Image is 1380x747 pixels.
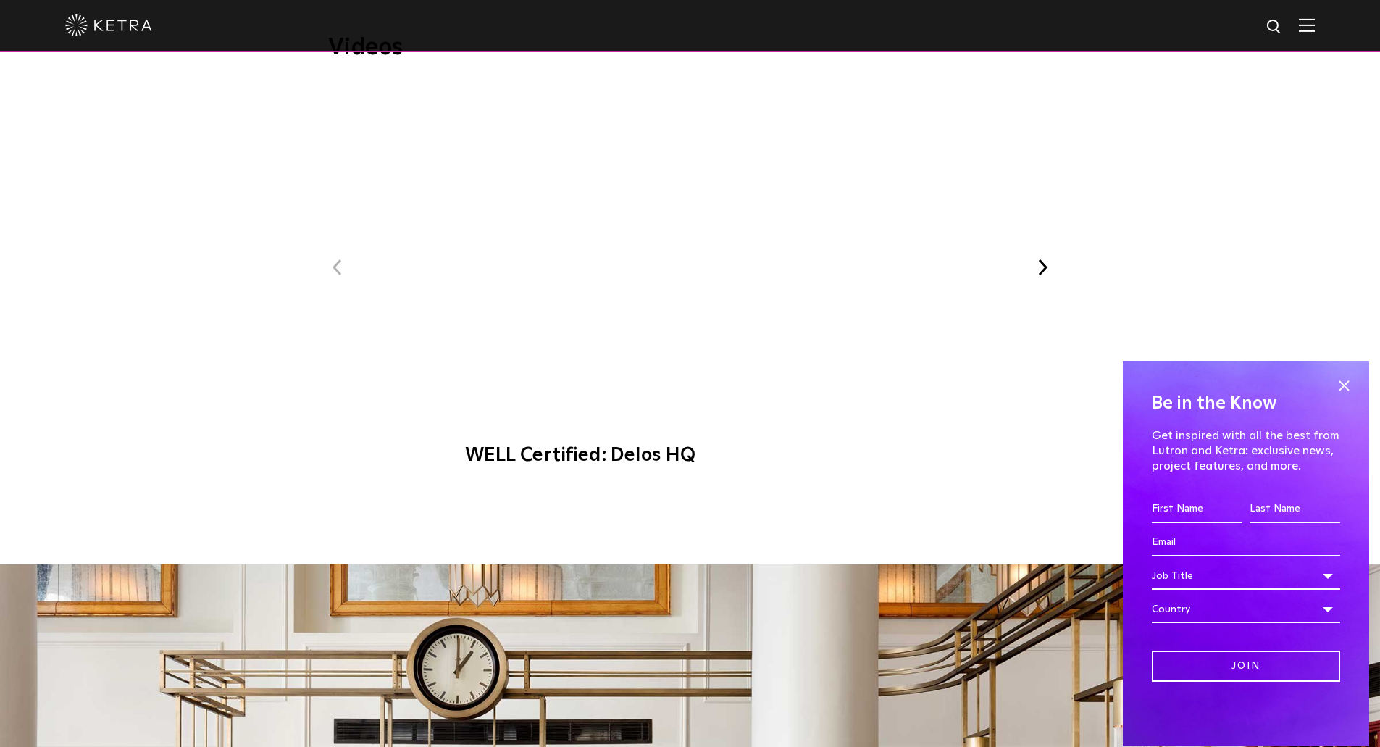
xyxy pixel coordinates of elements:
[1152,596,1340,623] div: Country
[1266,18,1284,36] img: search icon
[1152,390,1340,417] h4: Be in the Know
[1152,651,1340,682] input: Join
[1250,496,1340,523] input: Last Name
[328,258,347,277] button: Previous
[1034,258,1053,277] button: Next
[1299,18,1315,32] img: Hamburger%20Nav.svg
[1152,428,1340,473] p: Get inspired with all the best from Lutron and Ketra: exclusive news, project features, and more.
[65,14,152,36] img: ketra-logo-2019-white
[1152,562,1340,590] div: Job Title
[1152,496,1242,523] input: First Name
[1152,529,1340,556] input: Email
